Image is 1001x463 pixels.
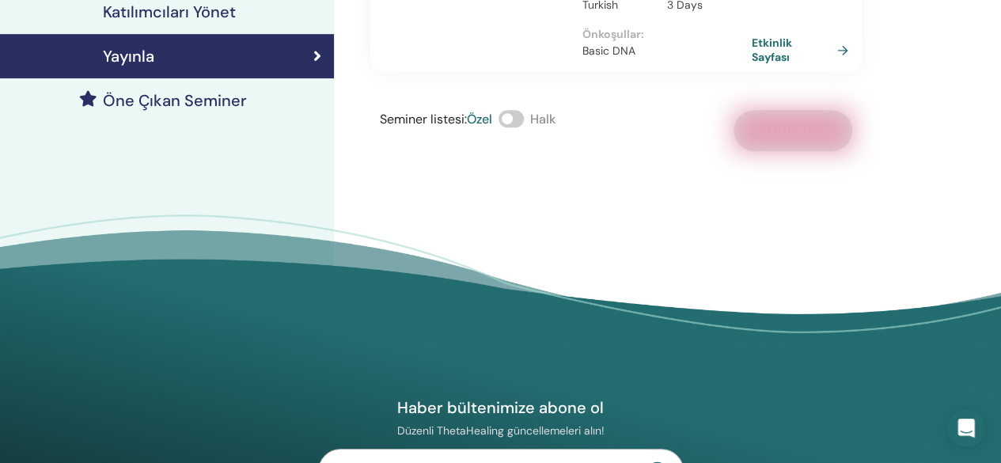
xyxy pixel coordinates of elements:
div: Open Intercom Messenger [947,409,985,447]
span: Seminer listesi : [380,111,467,127]
p: Düzenli ThetaHealing güncellemeleri alın! [318,423,684,438]
h4: Yayınla [103,47,154,66]
span: Özel [467,111,492,127]
h4: Öne Çıkan Seminer [103,91,247,110]
a: Etkinlik Sayfası [752,36,855,64]
p: Basic DNA [582,43,752,59]
span: Halk [530,111,555,127]
h4: Katılımcıları Yönet [103,2,236,21]
h4: Haber bültenimize abone ol [318,397,684,418]
p: Önkoşullar : [582,26,752,43]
